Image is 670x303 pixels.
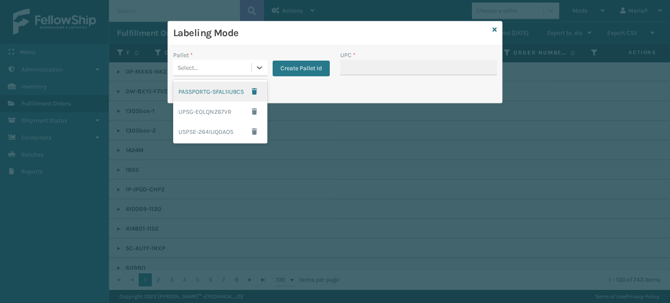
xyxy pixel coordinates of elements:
label: UPC [340,51,356,60]
div: Select... [178,63,198,72]
label: Pallet [173,51,193,60]
div: PASSPORTG-SFAL1IU9CS [173,82,267,102]
button: Create Pallet Id [273,61,330,76]
h3: Labeling Mode [173,27,489,40]
div: UPSG-EOLQNZ67VR [173,102,267,122]
div: USPSE-264IUQOAOS [173,122,267,142]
